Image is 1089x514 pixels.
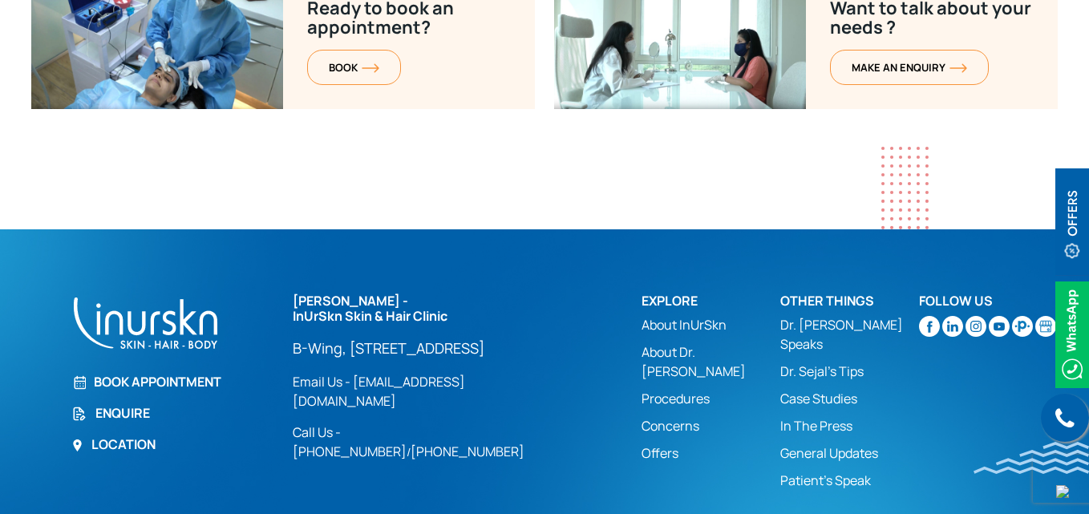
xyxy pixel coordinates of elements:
img: offerBt [1055,168,1089,275]
a: Whatsappicon [1055,324,1089,342]
img: Whatsappicon [1055,281,1089,388]
a: Dr. Sejal's Tips [780,362,919,381]
a: Call Us - [PHONE_NUMBER] [293,423,407,460]
h2: Other Things [780,293,919,309]
a: About InUrSkn [642,315,780,334]
a: Case Studies [780,389,919,408]
span: BOOK [329,60,379,75]
img: youtube [989,316,1010,337]
a: BOOKorange-arrow [307,50,401,85]
span: MAKE AN enquiry [852,60,967,75]
a: Patient’s Speak [780,471,919,490]
img: Skin-and-Hair-Clinic [1035,316,1056,337]
a: Dr. [PERSON_NAME] Speaks [780,315,919,354]
h2: Explore [642,293,780,309]
a: Offers [642,443,780,463]
img: Location [71,439,83,451]
a: Book Appointment [71,372,273,391]
a: Email Us - [EMAIL_ADDRESS][DOMAIN_NAME] [293,372,558,411]
a: [PHONE_NUMBER] [411,443,524,460]
a: Enquire [71,403,273,423]
h2: Follow Us [919,293,1058,309]
img: orange-arrow [362,63,379,73]
img: orange-arrow [949,63,967,73]
img: linkedin [942,316,963,337]
img: Book Appointment [71,375,86,390]
img: up-blue-arrow.svg [1056,485,1069,498]
a: General Updates [780,443,919,463]
img: instagram [966,316,986,337]
img: bluewave [974,442,1089,474]
img: inurskn-footer-logo [71,293,220,352]
a: Procedures [642,389,780,408]
a: Location [71,435,273,454]
img: facebook [919,316,940,337]
img: sejal-saheta-dermatologist [1012,316,1033,337]
a: In The Press [780,416,919,435]
a: MAKE AN enquiryorange-arrow [830,50,989,85]
img: Enquire [71,406,87,422]
img: dotes1 [881,147,929,229]
a: Concerns [642,416,780,435]
div: / [293,293,622,461]
h2: [PERSON_NAME] - InUrSkn Skin & Hair Clinic [293,293,558,324]
a: About Dr. [PERSON_NAME] [642,342,780,381]
a: B-Wing, [STREET_ADDRESS] [293,338,558,358]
